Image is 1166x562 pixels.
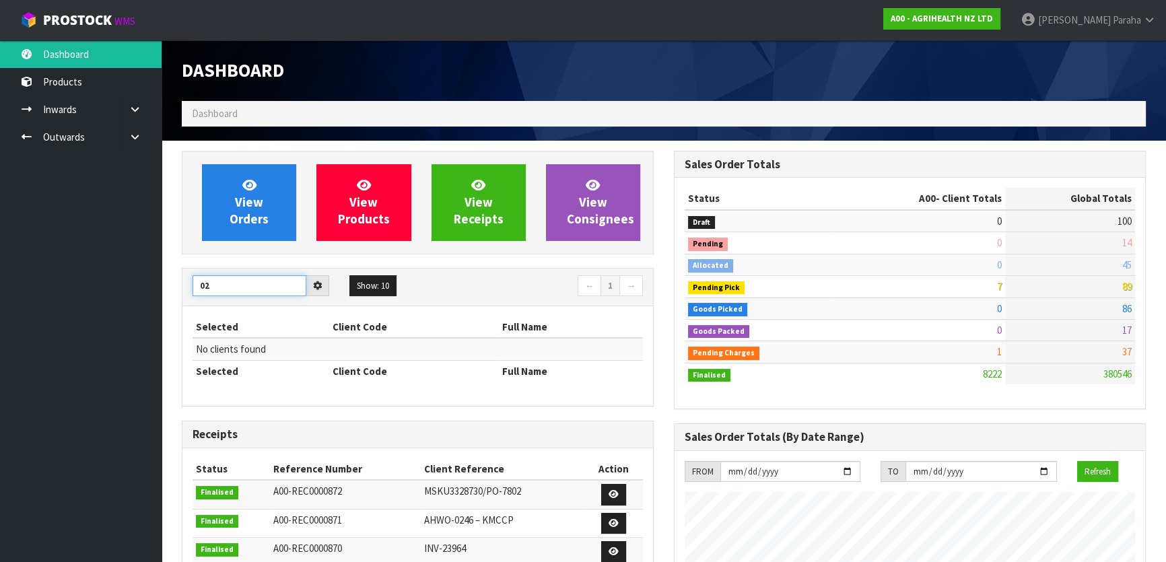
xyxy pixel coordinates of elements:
span: Paraha [1113,13,1141,26]
span: Pending Pick [688,281,745,295]
th: Full Name [499,316,643,338]
span: View Consignees [567,177,634,227]
span: 14 [1122,236,1132,249]
span: A00 [919,192,936,205]
span: View Products [338,177,390,227]
span: AHWO-0246 – KMCCP [424,514,514,526]
h3: Receipts [193,428,643,441]
span: 380546 [1103,367,1132,380]
span: 1 [997,345,1002,358]
span: INV-23964 [424,542,466,555]
a: ViewConsignees [546,164,640,241]
a: 1 [601,275,620,297]
th: - Client Totals [833,188,1005,209]
strong: A00 - AGRIHEALTH NZ LTD [891,13,993,24]
span: 45 [1122,258,1132,271]
span: Pending [688,238,728,251]
nav: Page navigation [428,275,644,299]
span: 37 [1122,345,1132,358]
small: WMS [114,15,135,28]
span: Goods Packed [688,325,749,339]
th: Action [584,458,643,480]
span: Pending Charges [688,347,759,360]
th: Client Code [329,316,500,338]
span: 17 [1122,324,1132,337]
div: TO [881,461,905,483]
a: ViewProducts [316,164,411,241]
span: 100 [1118,215,1132,227]
span: 0 [997,324,1002,337]
th: Full Name [499,360,643,382]
a: ViewOrders [202,164,296,241]
button: Refresh [1077,461,1118,483]
th: Selected [193,360,329,382]
h3: Sales Order Totals [685,158,1135,171]
span: [PERSON_NAME] [1038,13,1111,26]
span: Finalised [196,543,238,557]
h3: Sales Order Totals (By Date Range) [685,431,1135,444]
span: A00-REC0000870 [273,542,342,555]
th: Global Totals [1005,188,1135,209]
span: 89 [1122,280,1132,293]
span: Dashboard [182,59,284,82]
span: MSKU3328730/PO-7802 [424,485,521,497]
span: 86 [1122,302,1132,315]
a: → [619,275,643,297]
span: A00-REC0000872 [273,485,342,497]
span: Finalised [196,486,238,499]
th: Reference Number [270,458,421,480]
span: Finalised [688,369,730,382]
span: Dashboard [192,107,238,120]
th: Client Code [329,360,500,382]
img: cube-alt.png [20,11,37,28]
a: ViewReceipts [432,164,526,241]
a: A00 - AGRIHEALTH NZ LTD [883,8,1000,30]
span: 8222 [983,367,1002,380]
span: 7 [997,280,1002,293]
span: 0 [997,236,1002,249]
span: Draft [688,216,715,230]
div: FROM [685,461,720,483]
td: No clients found [193,338,643,360]
button: Show: 10 [349,275,397,297]
th: Selected [193,316,329,338]
span: 0 [997,258,1002,271]
th: Status [685,188,833,209]
input: Search clients [193,275,306,296]
span: A00-REC0000871 [273,514,342,526]
th: Status [193,458,270,480]
a: ← [578,275,601,297]
span: Allocated [688,259,733,273]
th: Client Reference [421,458,584,480]
span: View Receipts [454,177,504,227]
span: Finalised [196,515,238,528]
span: ProStock [43,11,112,29]
span: 0 [997,215,1002,227]
span: View Orders [230,177,269,227]
span: 0 [997,302,1002,315]
span: Goods Picked [688,303,747,316]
